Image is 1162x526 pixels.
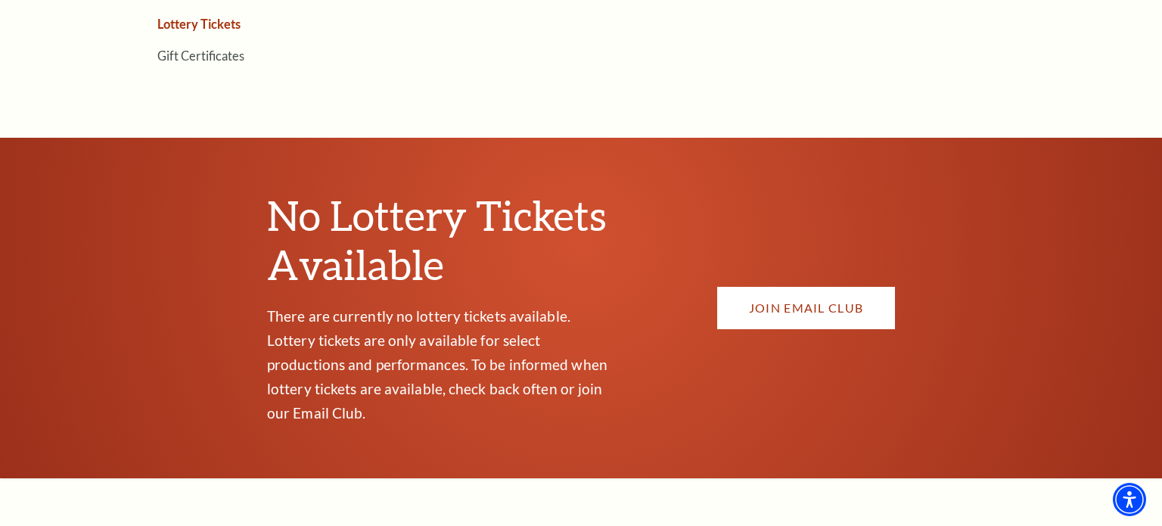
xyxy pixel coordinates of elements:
[1113,483,1146,516] div: Accessibility Menu
[157,48,244,63] a: Gift Certificates
[717,287,895,329] a: JOIN EMAIL CLUB
[267,191,619,289] h2: No Lottery Tickets Available
[267,304,619,425] p: There are currently no lottery tickets available. Lottery tickets are only available for select p...
[157,17,241,31] a: Lottery Tickets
